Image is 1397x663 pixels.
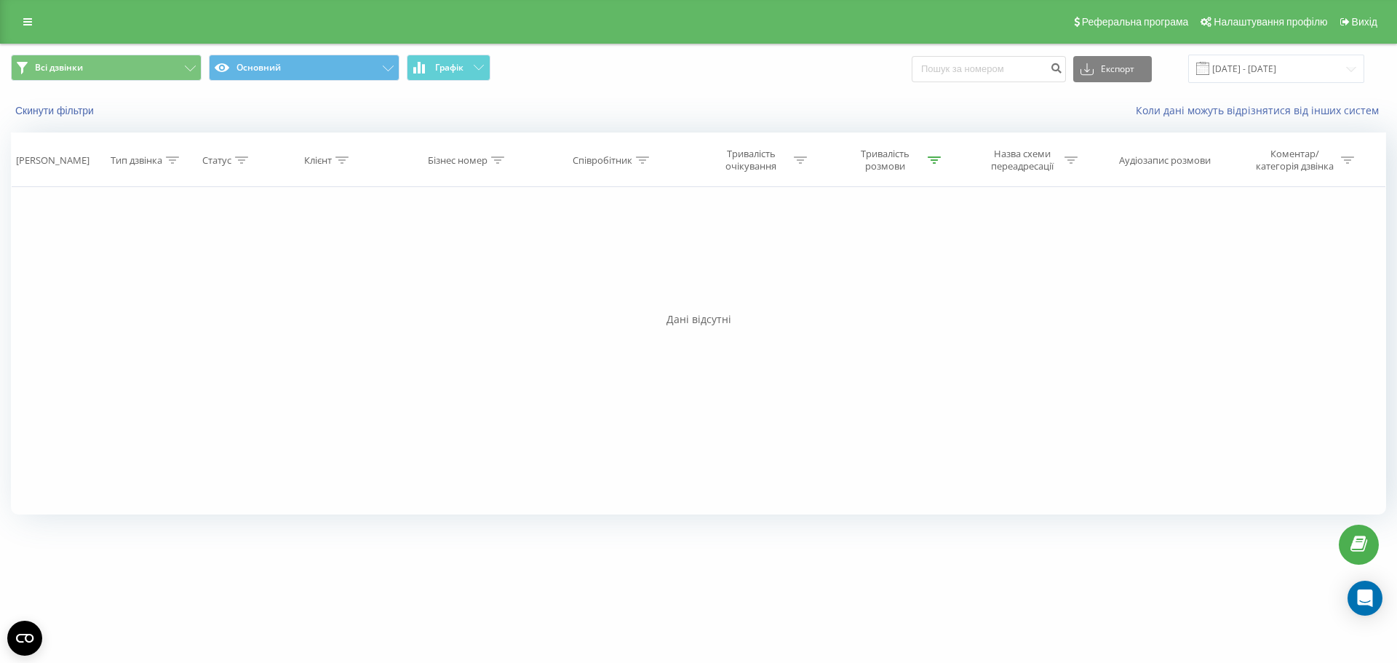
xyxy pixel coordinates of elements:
[111,154,162,167] div: Тип дзвінка
[407,55,490,81] button: Графік
[1136,103,1386,117] a: Коли дані можуть відрізнятися вiд інших систем
[1352,16,1377,28] span: Вихід
[1348,581,1382,616] div: Open Intercom Messenger
[983,148,1061,172] div: Назва схеми переадресації
[1119,154,1211,167] div: Аудіозапис розмови
[912,56,1066,82] input: Пошук за номером
[202,154,231,167] div: Статус
[846,148,924,172] div: Тривалість розмови
[573,154,632,167] div: Співробітник
[11,104,101,117] button: Скинути фільтри
[16,154,89,167] div: [PERSON_NAME]
[11,55,202,81] button: Всі дзвінки
[1252,148,1337,172] div: Коментар/категорія дзвінка
[7,621,42,656] button: Open CMP widget
[1073,56,1152,82] button: Експорт
[11,312,1386,327] div: Дані відсутні
[35,62,83,74] span: Всі дзвінки
[712,148,790,172] div: Тривалість очікування
[209,55,399,81] button: Основний
[304,154,332,167] div: Клієнт
[1082,16,1189,28] span: Реферальна програма
[1214,16,1327,28] span: Налаштування профілю
[428,154,487,167] div: Бізнес номер
[435,63,463,73] span: Графік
